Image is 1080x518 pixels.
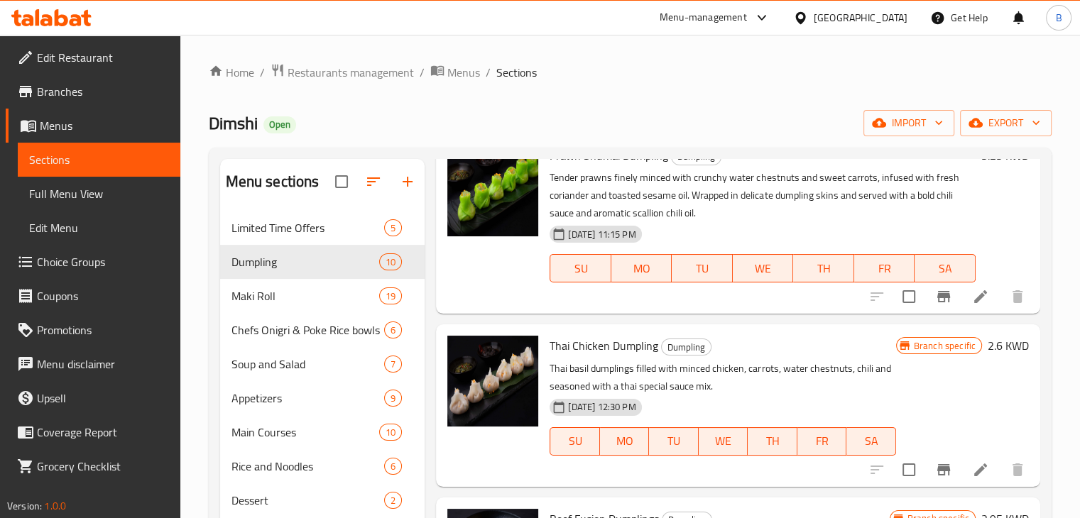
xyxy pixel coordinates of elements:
p: Tender prawns finely minced with crunchy water chestnuts and sweet carrots, infused with fresh co... [550,169,976,222]
button: SU [550,254,611,282]
a: Menu disclaimer [6,347,180,381]
a: Edit Menu [18,211,180,245]
button: export [960,110,1052,136]
span: Main Courses [231,424,380,441]
button: WE [733,254,794,282]
div: Main Courses10 [220,415,425,449]
span: FR [860,258,910,279]
div: Dumpling10 [220,245,425,279]
a: Coupons [6,279,180,313]
a: Sections [18,143,180,177]
span: 7 [385,358,401,371]
button: TU [672,254,733,282]
span: Version: [7,497,42,515]
li: / [486,64,491,81]
span: 9 [385,392,401,405]
div: Dumpling [231,253,380,270]
span: WE [704,431,743,451]
span: Sort sections [356,165,391,199]
span: TU [677,258,727,279]
span: WE [738,258,788,279]
span: TH [799,258,849,279]
button: FR [854,254,915,282]
button: Add section [391,165,425,199]
span: [DATE] 12:30 PM [562,400,641,414]
span: Rice and Noodles [231,458,385,475]
span: Maki Roll [231,287,380,304]
a: Branches [6,75,180,109]
button: TH [793,254,854,282]
span: 6 [385,324,401,337]
span: import [875,114,943,132]
li: / [260,64,265,81]
span: Open [263,119,296,131]
span: Branches [37,83,169,100]
span: Branch specific [908,339,981,353]
span: SU [556,258,605,279]
span: Restaurants management [288,64,414,81]
span: 2 [385,494,401,507]
span: SA [920,258,970,279]
div: items [379,424,402,441]
span: Sections [496,64,537,81]
a: Menus [430,63,480,82]
span: Coverage Report [37,424,169,441]
span: Dessert [231,492,385,509]
div: [GEOGRAPHIC_DATA] [814,10,907,26]
span: SU [556,431,594,451]
div: Limited Time Offers5 [220,211,425,245]
img: Thai Chicken Dumpling [447,336,538,426]
button: MO [611,254,672,282]
span: Coupons [37,287,169,304]
button: SU [550,427,599,456]
div: items [379,287,402,304]
span: Select to update [894,282,924,312]
span: 10 [380,426,401,439]
span: Choice Groups [37,253,169,270]
span: MO [606,431,644,451]
a: Restaurants management [271,63,414,82]
li: / [420,64,425,81]
button: FR [797,427,847,456]
span: 5 [385,221,401,235]
span: Menus [447,64,480,81]
button: Branch-specific-item [927,280,961,314]
a: Edit menu item [972,461,989,478]
button: delete [1000,280,1035,314]
span: B [1055,10,1062,26]
button: SA [846,427,896,456]
div: Menu-management [660,9,747,26]
div: Open [263,116,296,133]
a: Menus [6,109,180,143]
span: Limited Time Offers [231,219,385,236]
a: Promotions [6,313,180,347]
p: Thai basil dumplings filled with minced chicken, carrots, water chestnuts, chili and seasoned wit... [550,360,895,395]
button: Branch-specific-item [927,453,961,487]
div: items [379,253,402,270]
span: export [971,114,1040,132]
a: Choice Groups [6,245,180,279]
span: Upsell [37,390,169,407]
div: Maki Roll19 [220,279,425,313]
button: delete [1000,453,1035,487]
span: Dimshi [209,107,258,139]
span: 6 [385,460,401,473]
span: Thai Chicken Dumpling [550,335,658,356]
span: Chefs Onigri & Poke Rice bowls [231,321,385,338]
span: TH [753,431,792,451]
button: TH [748,427,797,456]
span: Menu disclaimer [37,356,169,373]
a: Coverage Report [6,415,180,449]
div: Appetizers9 [220,381,425,415]
a: Grocery Checklist [6,449,180,483]
div: items [384,390,402,407]
span: Menus [40,117,169,134]
span: Select to update [894,455,924,485]
a: Upsell [6,381,180,415]
button: import [863,110,954,136]
span: [DATE] 11:15 PM [562,228,641,241]
div: items [384,458,402,475]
